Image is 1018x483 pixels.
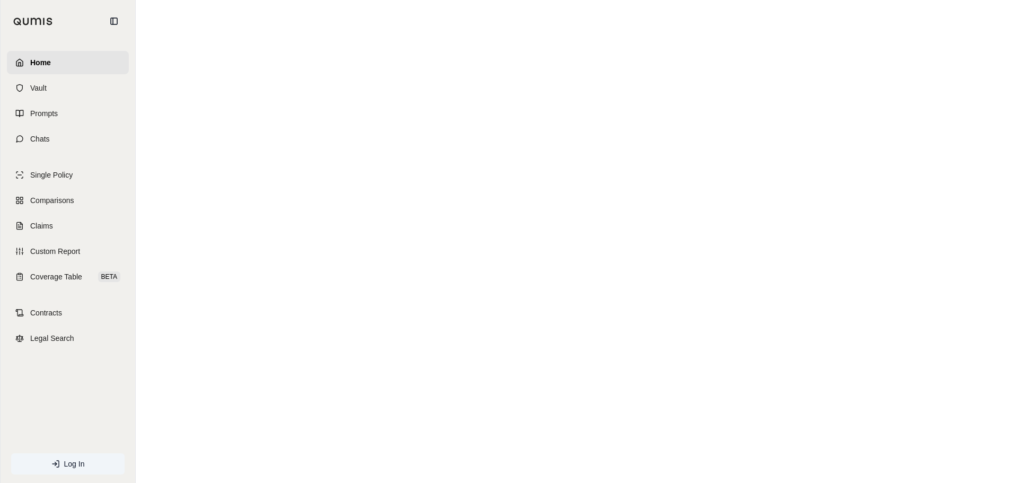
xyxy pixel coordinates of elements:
a: Comparisons [7,189,129,212]
span: Legal Search [30,333,74,344]
a: Log In [11,453,125,475]
a: Custom Report [7,240,129,263]
span: Chats [30,134,50,144]
span: Claims [30,221,53,231]
span: Coverage Table [30,271,82,282]
span: Custom Report [30,246,80,257]
span: Prompts [30,108,58,119]
span: Contracts [30,308,62,318]
button: Collapse sidebar [106,13,122,30]
a: Legal Search [7,327,129,350]
span: BETA [98,271,120,282]
span: Home [30,57,51,68]
a: Coverage TableBETA [7,265,129,288]
span: Log In [64,459,85,469]
a: Prompts [7,102,129,125]
img: Qumis Logo [13,17,53,25]
a: Claims [7,214,129,238]
span: Comparisons [30,195,74,206]
a: Contracts [7,301,129,324]
span: Single Policy [30,170,73,180]
a: Home [7,51,129,74]
a: Chats [7,127,129,151]
a: Single Policy [7,163,129,187]
a: Vault [7,76,129,100]
span: Vault [30,83,47,93]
